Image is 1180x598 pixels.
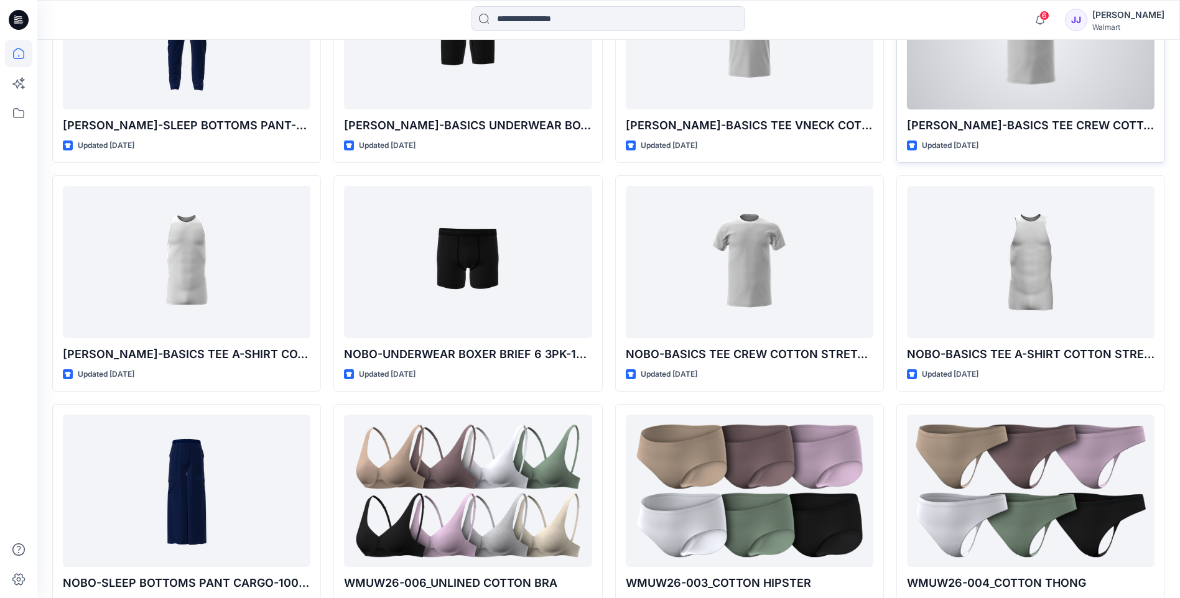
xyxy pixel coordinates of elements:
[626,117,873,134] p: [PERSON_NAME]-BASICS TEE VNECK COTTON STRETCH 6PK-100151019
[63,574,310,592] p: NOBO-SLEEP BOTTOMS PANT CARGO-100151413
[344,415,592,567] a: WMUW26-006_UNLINED COTTON BRA
[641,368,697,381] p: Updated [DATE]
[63,346,310,363] p: [PERSON_NAME]-BASICS TEE A-SHIRT COTTON STRETCH 6PK-100151021
[63,117,310,134] p: [PERSON_NAME]-SLEEP BOTTOMS PANT-100150736
[344,346,592,363] p: NOBO-UNDERWEAR BOXER BRIEF 6 3PK-100151082
[907,415,1154,567] a: WMUW26-004_COTTON THONG
[78,368,134,381] p: Updated [DATE]
[641,139,697,152] p: Updated [DATE]
[1092,22,1164,32] div: Walmart
[1039,11,1049,21] span: 6
[344,186,592,338] a: NOBO-UNDERWEAR BOXER BRIEF 6 3PK-100151082
[907,186,1154,338] a: NOBO-BASICS TEE A-SHIRT COTTON STRETCH 3PK-100151077
[63,415,310,567] a: NOBO-SLEEP BOTTOMS PANT CARGO-100151413
[907,574,1154,592] p: WMUW26-004_COTTON THONG
[1092,7,1164,22] div: [PERSON_NAME]
[626,415,873,567] a: WMUW26-003_COTTON HIPSTER
[626,346,873,363] p: NOBO-BASICS TEE CREW COTTON STRETCH 2PK-100151078
[907,346,1154,363] p: NOBO-BASICS TEE A-SHIRT COTTON STRETCH 3PK-100151077
[922,139,978,152] p: Updated [DATE]
[78,139,134,152] p: Updated [DATE]
[907,117,1154,134] p: [PERSON_NAME]-BASICS TEE CREW COTTON STRETCH 6PK-100151026
[359,139,416,152] p: Updated [DATE]
[344,574,592,592] p: WMUW26-006_UNLINED COTTON BRA
[344,117,592,134] p: [PERSON_NAME]-BASICS UNDERWEAR BOXER BRIEF COTTON STRETCH 6 6PK--100151048
[1065,9,1087,31] div: JJ
[922,368,978,381] p: Updated [DATE]
[63,186,310,338] a: George-BASICS TEE A-SHIRT COTTON STRETCH 6PK-100151021
[626,574,873,592] p: WMUW26-003_COTTON HIPSTER
[626,186,873,338] a: NOBO-BASICS TEE CREW COTTON STRETCH 2PK-100151078
[359,368,416,381] p: Updated [DATE]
